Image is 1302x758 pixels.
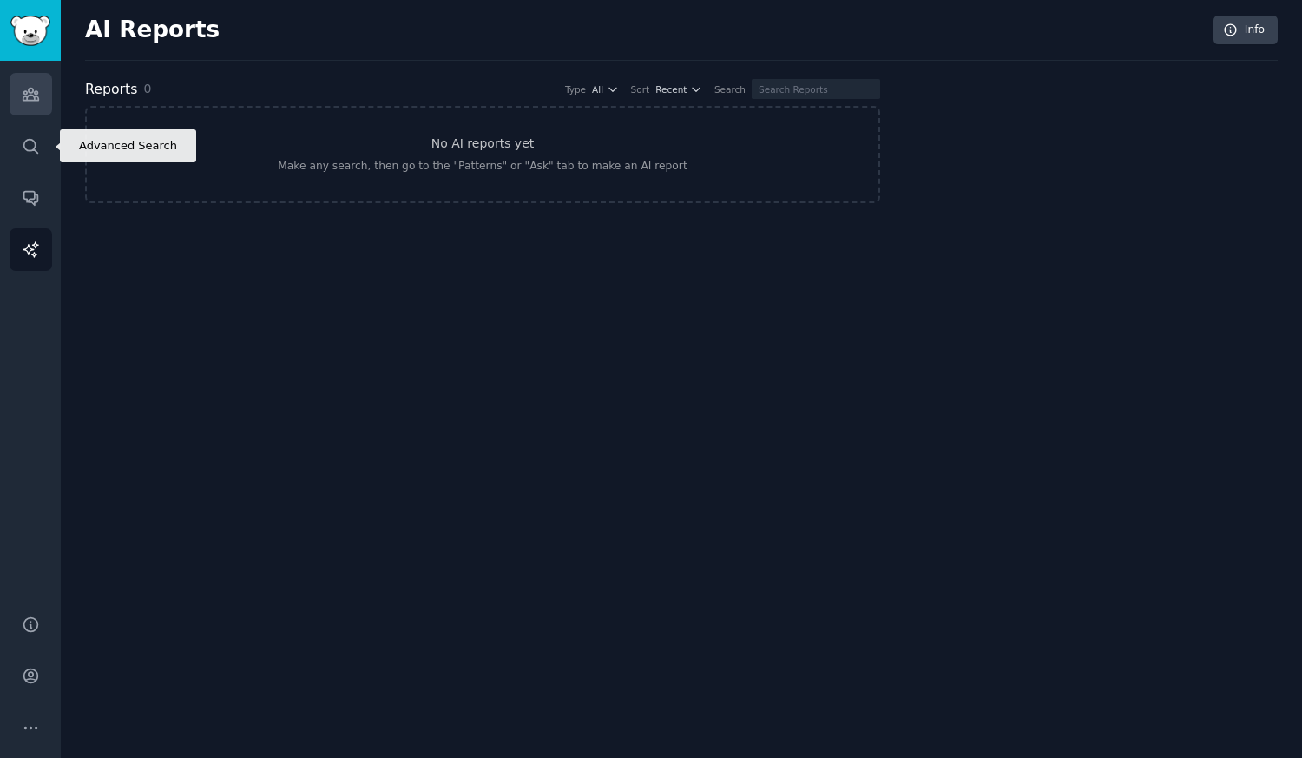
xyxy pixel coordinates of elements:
[85,106,880,203] a: No AI reports yetMake any search, then go to the "Patterns" or "Ask" tab to make an AI report
[752,79,880,99] input: Search Reports
[714,83,746,96] div: Search
[278,159,687,175] div: Make any search, then go to the "Patterns" or "Ask" tab to make an AI report
[592,83,619,96] button: All
[655,83,702,96] button: Recent
[143,82,151,96] span: 0
[655,83,687,96] span: Recent
[592,83,603,96] span: All
[85,16,220,44] h2: AI Reports
[631,83,650,96] div: Sort
[1213,16,1278,45] a: Info
[565,83,586,96] div: Type
[85,79,137,101] h2: Reports
[10,16,50,46] img: GummySearch logo
[431,135,535,153] h3: No AI reports yet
